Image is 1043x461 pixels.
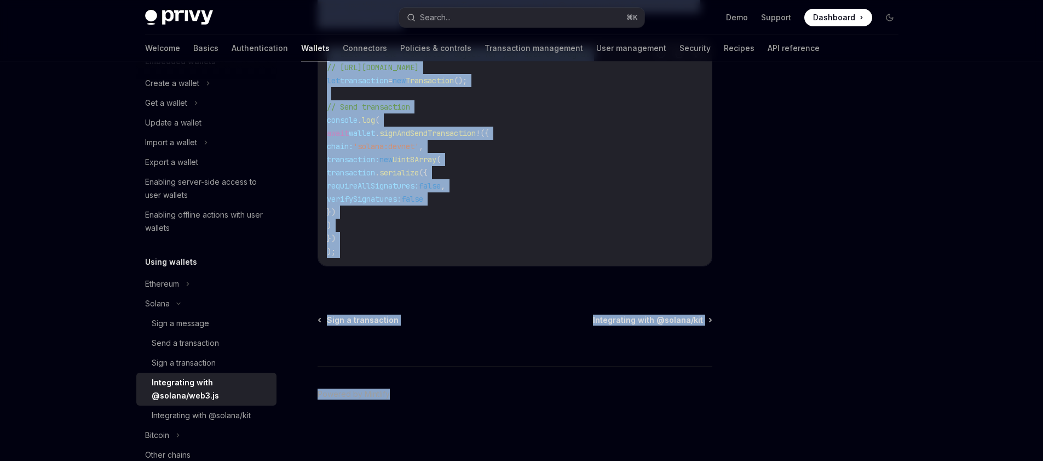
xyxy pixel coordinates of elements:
[358,115,362,125] span: .
[804,9,872,26] a: Dashboard
[152,337,219,350] div: Send a transaction
[327,102,410,112] span: // Send transaction
[761,12,791,23] a: Support
[353,141,419,151] span: 'solana:devnet'
[136,113,276,133] a: Update a wallet
[136,333,276,353] a: Send a transaction
[327,315,399,326] span: Sign a transaction
[136,353,276,373] a: Sign a transaction
[388,76,393,86] span: =
[400,35,471,61] a: Policies & controls
[136,373,276,406] a: Integrating with @solana/web3.js
[152,409,251,422] div: Integrating with @solana/kit
[419,181,441,191] span: false
[152,317,209,330] div: Sign a message
[393,155,436,164] span: Uint8Array
[145,96,187,110] div: Get a wallet
[327,76,340,86] span: let
[419,168,428,178] span: ({
[136,294,276,314] button: Solana
[301,35,330,61] a: Wallets
[152,376,270,402] div: Integrating with @solana/web3.js
[193,35,218,61] a: Basics
[596,35,666,61] a: User management
[349,128,375,138] span: wallet
[393,76,406,86] span: new
[401,194,423,204] span: false
[232,35,288,61] a: Authentication
[375,115,379,125] span: (
[327,62,419,72] span: // [URL][DOMAIN_NAME]
[441,181,445,191] span: ,
[145,35,180,61] a: Welcome
[340,76,388,86] span: transaction
[145,77,199,90] div: Create a wallet
[480,128,489,138] span: ({
[145,156,198,169] div: Export a wallet
[881,9,898,26] button: Toggle dark mode
[419,141,423,151] span: ,
[319,315,399,326] a: Sign a transaction
[136,172,276,205] a: Enabling server-side access to user wallets
[399,8,644,27] button: Search...⌘K
[420,11,451,24] div: Search...
[362,115,375,125] span: log
[476,128,480,138] span: !
[436,155,441,164] span: (
[136,274,276,294] button: Ethereum
[136,93,276,113] button: Get a wallet
[454,76,467,86] span: ();
[679,35,711,61] a: Security
[327,207,336,217] span: })
[145,116,201,129] div: Update a wallet
[327,168,375,178] span: transaction
[145,429,169,442] div: Bitcoin
[136,152,276,172] a: Export a wallet
[327,128,349,138] span: await
[327,115,358,125] span: console
[145,277,179,291] div: Ethereum
[152,356,216,369] div: Sign a transaction
[327,247,336,257] span: );
[136,205,276,238] a: Enabling offline actions with user wallets
[327,155,379,164] span: transaction:
[327,220,331,230] span: )
[379,168,419,178] span: serialize
[626,13,638,22] span: ⌘ K
[813,12,855,23] span: Dashboard
[136,314,276,333] a: Sign a message
[724,35,754,61] a: Recipes
[379,128,476,138] span: signAndSendTransaction
[136,133,276,152] button: Import a wallet
[327,194,401,204] span: verifySignatures:
[768,35,820,61] a: API reference
[375,128,379,138] span: .
[145,255,197,269] h5: Using wallets
[327,181,419,191] span: requireAllSignatures:
[593,315,703,326] span: Integrating with @solana/kit
[136,73,276,93] button: Create a wallet
[485,35,583,61] a: Transaction management
[145,136,197,149] div: Import a wallet
[145,175,270,202] div: Enabling server-side access to user wallets
[406,76,454,86] span: Transaction
[327,141,353,151] span: chain:
[375,168,379,178] span: .
[593,315,711,326] a: Integrating with @solana/kit
[379,155,393,164] span: new
[136,425,276,445] button: Bitcoin
[327,234,336,243] span: })
[318,389,390,400] a: Powered by Mintlify
[145,297,170,310] div: Solana
[145,10,213,25] img: dark logo
[726,12,748,23] a: Demo
[145,208,270,235] div: Enabling offline actions with user wallets
[343,35,387,61] a: Connectors
[136,406,276,425] a: Integrating with @solana/kit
